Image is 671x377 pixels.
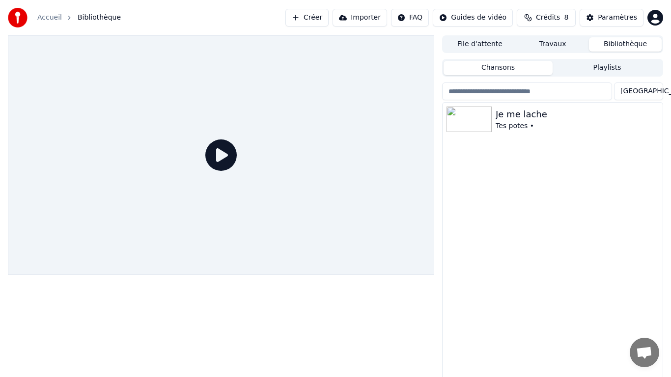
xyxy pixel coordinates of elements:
[78,13,121,23] span: Bibliothèque
[564,13,568,23] span: 8
[333,9,387,27] button: Importer
[630,338,659,367] a: Ouvrir le chat
[580,9,643,27] button: Paramètres
[516,37,589,52] button: Travaux
[444,61,553,75] button: Chansons
[598,13,637,23] div: Paramètres
[37,13,121,23] nav: breadcrumb
[285,9,329,27] button: Créer
[553,61,662,75] button: Playlists
[433,9,513,27] button: Guides de vidéo
[37,13,62,23] a: Accueil
[496,108,659,121] div: Je me lache
[517,9,576,27] button: Crédits8
[391,9,429,27] button: FAQ
[536,13,560,23] span: Crédits
[8,8,28,27] img: youka
[444,37,516,52] button: File d'attente
[589,37,662,52] button: Bibliothèque
[496,121,659,131] div: Tes potes •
